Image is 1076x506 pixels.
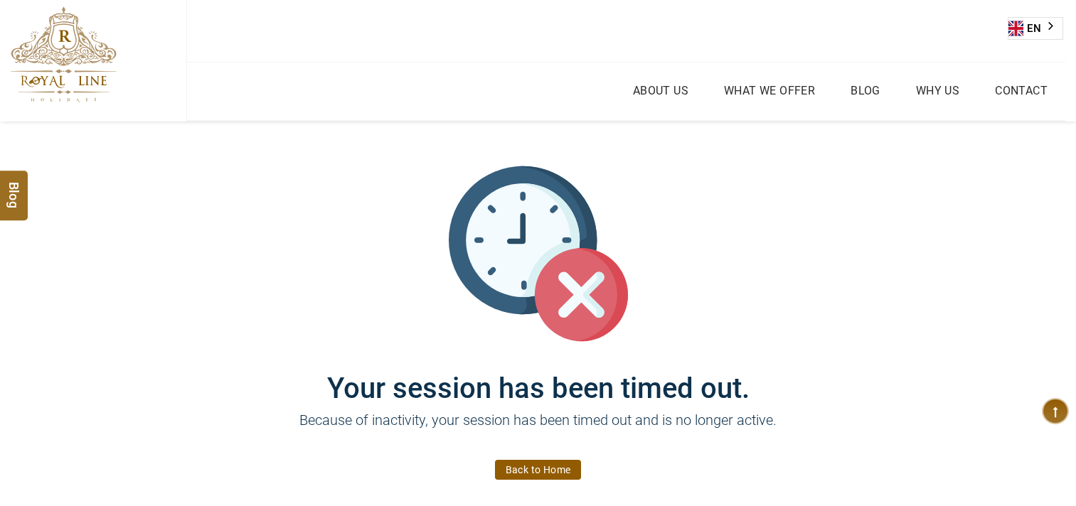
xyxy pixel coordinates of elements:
[720,80,819,101] a: What we Offer
[495,460,582,480] a: Back to Home
[5,181,23,193] span: Blog
[1008,17,1063,40] div: Language
[1008,17,1063,40] aside: Language selected: English
[11,6,117,102] img: The Royal Line Holidays
[112,343,965,405] h1: Your session has been timed out.
[112,409,965,452] p: Because of inactivity, your session has been timed out and is no longer active.
[629,80,692,101] a: About Us
[1016,449,1062,492] iframe: chat widget
[449,164,628,343] img: session_time_out.svg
